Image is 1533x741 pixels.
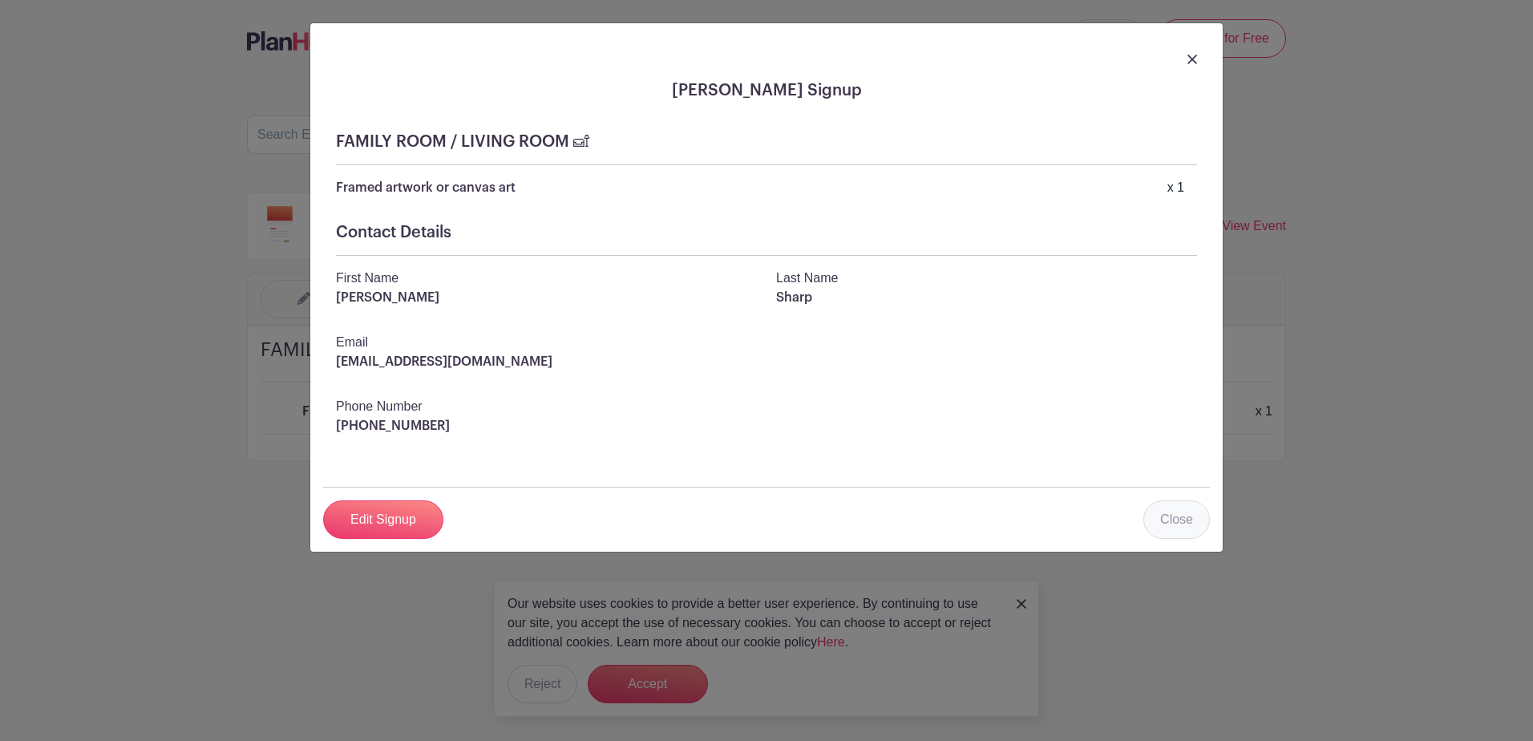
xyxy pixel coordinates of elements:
[1143,500,1210,539] a: Close
[336,416,1197,435] p: [PHONE_NUMBER]
[336,397,1197,416] p: Phone Number
[776,288,1197,307] p: Sharp
[323,500,443,539] a: Edit Signup
[1167,178,1184,197] div: x 1
[323,81,1210,100] h5: [PERSON_NAME] Signup
[336,223,1197,242] h5: Contact Details
[336,352,1197,371] p: [EMAIL_ADDRESS][DOMAIN_NAME]
[776,269,1197,288] p: Last Name
[1187,55,1197,64] img: close_button-5f87c8562297e5c2d7936805f587ecaba9071eb48480494691a3f1689db116b3.svg
[336,288,757,307] p: [PERSON_NAME]
[336,269,757,288] p: First Name
[336,132,1197,152] h5: FAMILY ROOM / LIVING ROOM 🛋
[336,178,516,197] p: Framed artwork or canvas art
[336,333,1197,352] p: Email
